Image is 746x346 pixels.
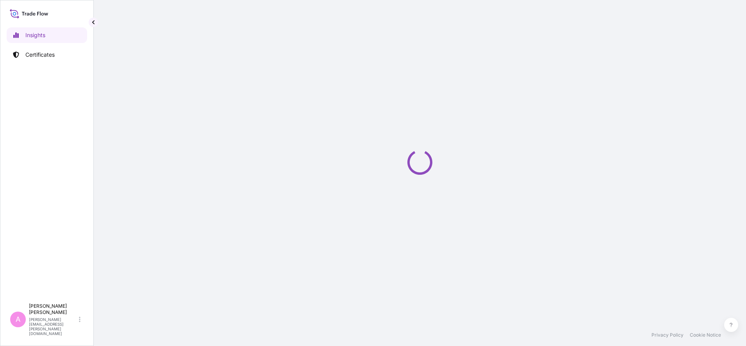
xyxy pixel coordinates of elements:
[25,51,55,59] p: Certificates
[25,31,45,39] p: Insights
[7,27,87,43] a: Insights
[29,303,77,316] p: [PERSON_NAME] [PERSON_NAME]
[690,332,721,338] a: Cookie Notice
[7,47,87,63] a: Certificates
[29,317,77,336] p: [PERSON_NAME][EMAIL_ADDRESS][PERSON_NAME][DOMAIN_NAME]
[16,316,20,323] span: A
[651,332,684,338] a: Privacy Policy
